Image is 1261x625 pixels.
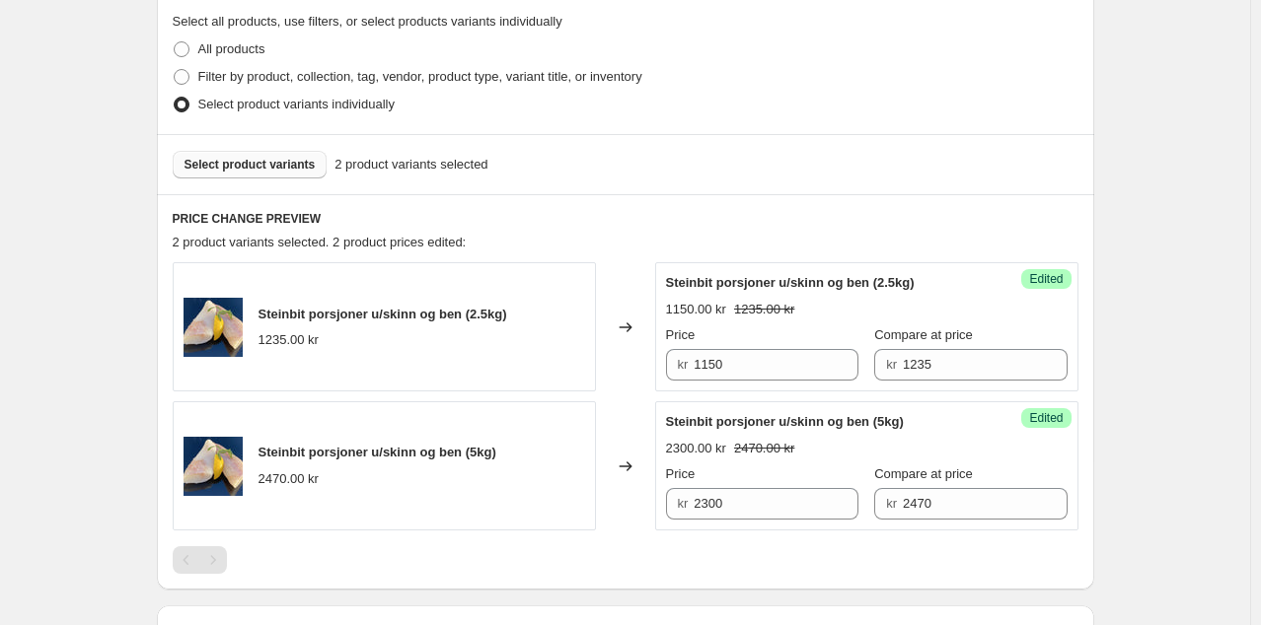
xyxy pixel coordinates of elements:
span: Steinbit porsjoner u/skinn og ben (2.5kg) [666,275,915,290]
span: Edited [1029,410,1063,426]
span: kr [886,357,897,372]
div: 1235.00 kr [259,330,319,350]
strike: 2470.00 kr [734,439,794,458]
span: Steinbit porsjoner u/skinn og ben (5kg) [259,445,496,459]
nav: Pagination [173,546,227,574]
div: 1150.00 kr [666,300,726,319]
span: Select product variants individually [198,97,395,111]
img: Breiflabb_80x.jpg [184,437,243,496]
span: Price [666,327,696,342]
span: 2 product variants selected [334,155,487,174]
span: Filter by product, collection, tag, vendor, product type, variant title, or inventory [198,69,642,84]
span: Price [666,466,696,481]
div: 2470.00 kr [259,469,319,489]
span: 2 product variants selected. 2 product prices edited: [173,235,467,249]
span: All products [198,41,265,56]
div: 2300.00 kr [666,439,726,458]
span: Steinbit porsjoner u/skinn og ben (5kg) [666,414,904,429]
span: Steinbit porsjoner u/skinn og ben (2.5kg) [259,307,507,321]
img: Breiflabb_80x.jpg [184,298,243,357]
strike: 1235.00 kr [734,300,794,319]
span: Compare at price [874,327,973,342]
span: Compare at price [874,466,973,481]
span: Select product variants [185,157,316,173]
span: kr [678,496,689,511]
button: Select product variants [173,151,328,178]
h6: PRICE CHANGE PREVIEW [173,211,1078,227]
span: kr [678,357,689,372]
span: Select all products, use filters, or select products variants individually [173,14,562,29]
span: Edited [1029,271,1063,287]
span: kr [886,496,897,511]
